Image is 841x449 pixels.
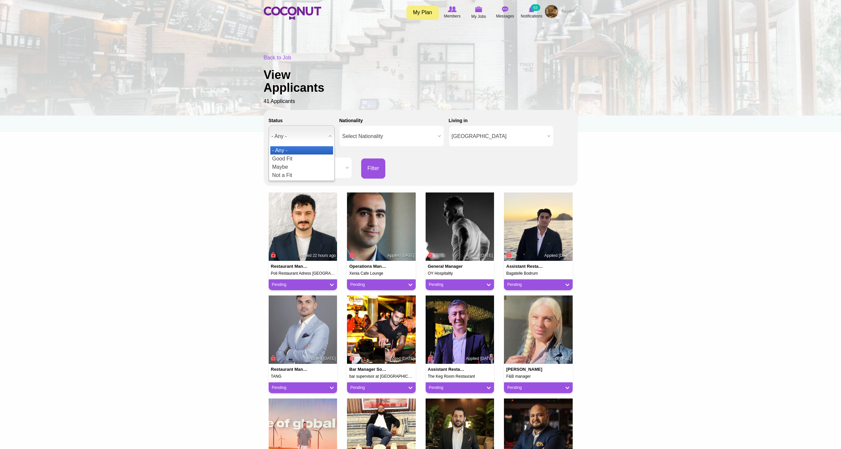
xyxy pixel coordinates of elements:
h5: F&B manager [506,374,570,379]
span: Connect to Unlock the Profile [427,355,433,361]
label: Status [269,117,283,124]
h4: Bar Manager sot [GEOGRAPHIC_DATA] [349,367,388,372]
img: Natia Ratiani's picture [504,295,573,364]
span: Connect to Unlock the Profile [270,355,276,361]
label: Living in [449,117,468,124]
a: Pending [429,282,491,288]
button: Filter [361,158,386,179]
h4: General Manager [428,264,466,269]
h5: bar supervisor at [GEOGRAPHIC_DATA] [349,374,413,379]
div: 41 Applicants [264,54,578,105]
h5: TANG [271,374,335,379]
span: Messages [496,13,514,19]
img: Saydullo Jorayev's picture [426,295,494,364]
span: Connect to Unlock the Profile [427,252,433,258]
span: - Any - [272,126,326,147]
h4: Restaurant Manager [271,367,309,372]
a: Pending [350,282,412,288]
img: Notifications [529,6,534,12]
span: Members [444,13,460,19]
a: My Plan [406,6,439,20]
img: Ali Fırat Derici's picture [504,192,573,261]
span: [GEOGRAPHIC_DATA] [452,126,545,147]
label: Nationality [339,117,363,124]
span: Connect to Unlock the Profile [505,252,511,258]
span: Connect to Unlock the Profile [270,252,276,258]
span: Select Nationality [342,126,435,147]
a: Messages Messages [492,5,518,20]
h4: Assistant Restaurant Manager [506,264,545,269]
small: 63 [531,4,540,11]
a: Pending [272,282,334,288]
a: Pending [507,282,569,288]
h4: Restaurant Manager [271,264,309,269]
img: Mohammed Mousa's picture [347,192,416,261]
span: My Jobs [471,13,486,20]
span: Connect to Unlock the Profile [348,252,354,258]
a: Pending [350,385,412,391]
li: Maybe [270,163,333,171]
a: Browse Members Members [439,5,466,20]
a: Pending [507,385,569,391]
h5: Xenia Cafe Lounge [349,271,413,276]
img: Mykola Prykhodko's picture [269,295,337,364]
h5: OY Hospitality [428,271,492,276]
li: Not a Fit [270,171,333,179]
li: Good Fit [270,155,333,163]
li: - Any - [270,146,333,155]
img: My Jobs [475,6,482,12]
img: Messages [502,6,509,12]
a: Pending [429,385,491,391]
h4: Assistant Restaurant General Manager [428,367,466,372]
img: Mohammed Ali's picture [347,295,416,364]
h4: [PERSON_NAME] [506,367,545,372]
a: Back to Job [264,55,291,60]
h5: Poli Restaurant Adress [GEOGRAPHIC_DATA] [271,271,335,276]
img: Ramiz Shukurov's picture [269,192,337,261]
img: Browse Members [448,6,456,12]
span: Notifications [521,13,542,19]
a: Notifications Notifications 63 [518,5,545,20]
span: Connect to Unlock the Profile [348,355,354,361]
a: Pending [272,385,334,391]
h1: View Applicants [264,68,346,94]
h5: Bagatelle Bodrum [506,271,570,276]
a: العربية [558,5,578,18]
a: My Jobs My Jobs [466,5,492,20]
img: Denis Plevako's picture [426,192,494,261]
h4: Operations manager [349,264,388,269]
h5: The Keg Room Restaurant [428,374,492,379]
img: Home [264,7,321,20]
